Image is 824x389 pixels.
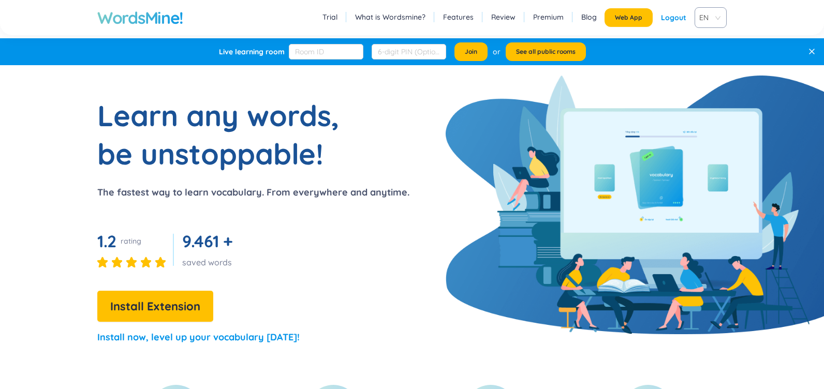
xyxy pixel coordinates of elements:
[506,42,586,61] button: See all public rooms
[97,302,213,312] a: Install Extension
[322,12,337,22] a: Trial
[454,42,488,61] button: Join
[581,12,597,22] a: Blog
[465,48,477,56] span: Join
[97,7,183,28] a: WordsMine!
[121,236,141,246] div: rating
[355,12,425,22] a: What is Wordsmine?
[97,231,116,251] span: 1.2
[97,96,356,173] h1: Learn any words, be unstoppable!
[493,46,501,57] div: or
[97,330,300,345] p: Install now, level up your vocabulary [DATE]!
[372,44,446,59] input: 6-digit PIN (Optional)
[699,10,718,25] span: EN
[491,12,516,22] a: Review
[605,8,653,27] button: Web App
[516,48,576,56] span: See all public rooms
[97,185,409,200] p: The fastest way to learn vocabulary. From everywhere and anytime.
[533,12,564,22] a: Premium
[182,231,233,251] span: 9.461 +
[182,257,237,268] div: saved words
[289,44,363,59] input: Room ID
[219,47,285,57] div: Live learning room
[661,8,686,27] div: Logout
[443,12,474,22] a: Features
[110,297,200,316] span: Install Extension
[615,13,642,22] span: Web App
[97,291,213,322] button: Install Extension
